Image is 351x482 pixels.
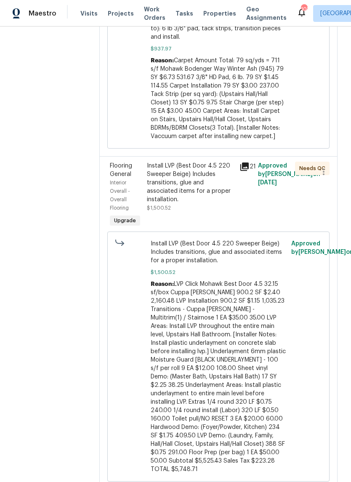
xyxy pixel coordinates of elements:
[151,45,287,53] span: $937.97
[29,9,56,18] span: Maestro
[203,9,236,18] span: Properties
[147,162,234,204] div: Install LVP (Best Door 4.5 220 Sweeper Beige) Includes transitions, glue and associated items for...
[151,268,287,277] span: $1,500.52
[151,281,174,287] span: Reason:
[299,164,329,173] span: Needs QC
[147,205,171,210] span: $1,500.52
[258,180,277,186] span: [DATE]
[144,5,165,22] span: Work Orders
[111,216,139,225] span: Upgrade
[151,281,286,472] span: LVP Click Mohawk Best Door 4.5 32.15 sf/box Cuppa [PERSON_NAME] 900.2 SF $2.40 2,160.48 LVP Insta...
[258,163,320,186] span: Approved by [PERSON_NAME] on
[151,58,284,139] span: Carpet Amount Total: 79 sq/yds = 711 s/f Mohawk Bodenger Way Winter Ash (945) 79 SY $6.73 531.67 ...
[151,240,287,265] span: Install LVP (Best Door 4.5 220 Sweeper Beige) Includes transitions, glue and associated items for...
[110,180,130,210] span: Interior Overall - Overall Flooring
[80,9,98,18] span: Visits
[301,5,307,13] div: 103
[110,163,132,177] span: Flooring General
[246,5,287,22] span: Geo Assignments
[108,9,134,18] span: Projects
[175,11,193,16] span: Tasks
[239,162,253,172] div: 21
[151,58,174,64] span: Reason:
